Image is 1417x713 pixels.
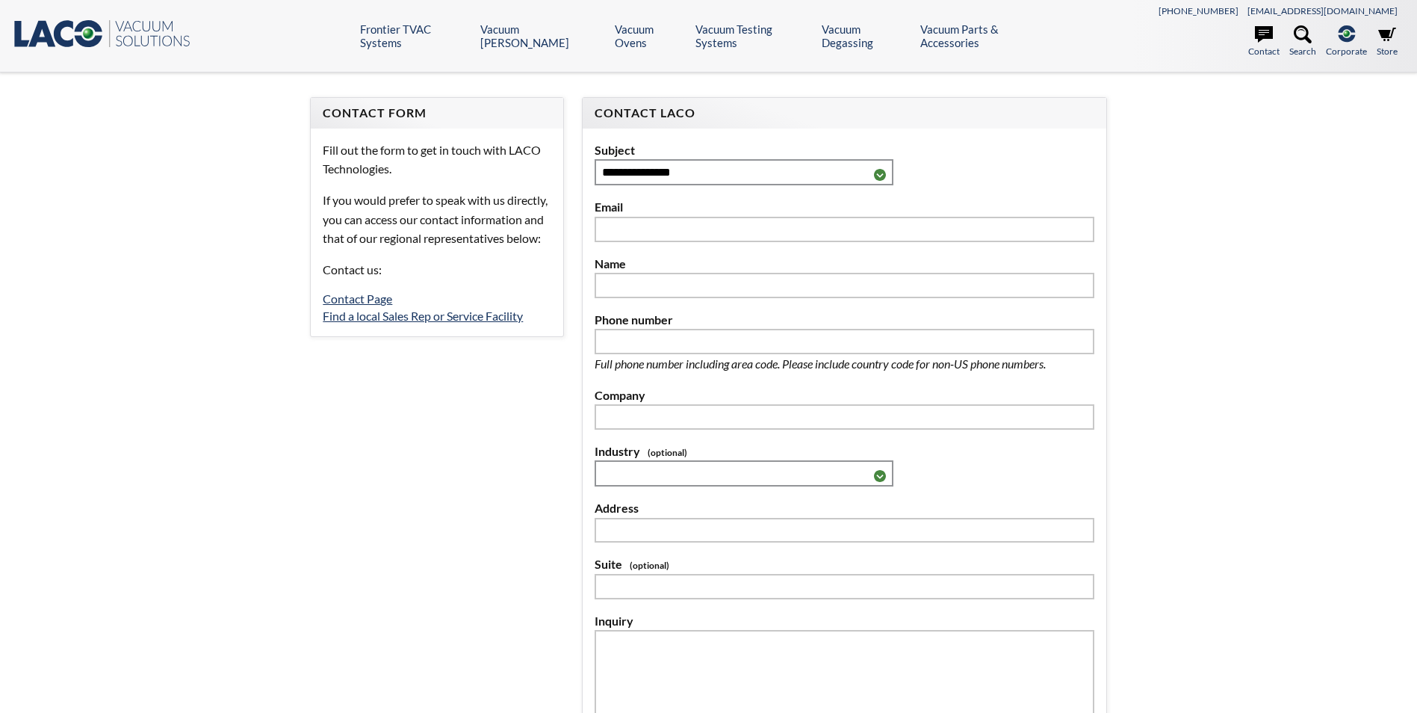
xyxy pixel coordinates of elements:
a: Store [1377,25,1398,58]
a: [PHONE_NUMBER] [1159,5,1238,16]
p: Contact us: [323,260,551,280]
label: Suite [595,555,1094,574]
a: [EMAIL_ADDRESS][DOMAIN_NAME] [1247,5,1398,16]
p: Full phone number including area code. Please include country code for non-US phone numbers. [595,354,1094,374]
a: Frontier TVAC Systems [360,22,469,49]
a: Find a local Sales Rep or Service Facility [323,309,523,323]
h4: Contact LACO [595,105,1094,121]
label: Industry [595,442,1094,461]
a: Vacuum Testing Systems [695,22,810,49]
a: Contact [1248,25,1280,58]
label: Address [595,499,1094,518]
label: Inquiry [595,611,1094,631]
a: Vacuum Ovens [615,22,684,49]
a: Vacuum Parts & Accessories [920,22,1052,49]
a: Vacuum Degassing [822,22,910,49]
a: Search [1289,25,1316,58]
p: Fill out the form to get in touch with LACO Technologies. [323,141,551,179]
a: Contact Page [323,291,392,306]
a: Vacuum [PERSON_NAME] [480,22,604,49]
span: Corporate [1326,44,1367,58]
p: If you would prefer to speak with us directly, you can access our contact information and that of... [323,191,551,248]
label: Subject [595,141,1094,160]
h4: Contact Form [323,105,551,121]
label: Email [595,197,1094,217]
label: Phone number [595,310,1094,330]
label: Company [595,386,1094,405]
label: Name [595,254,1094,274]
